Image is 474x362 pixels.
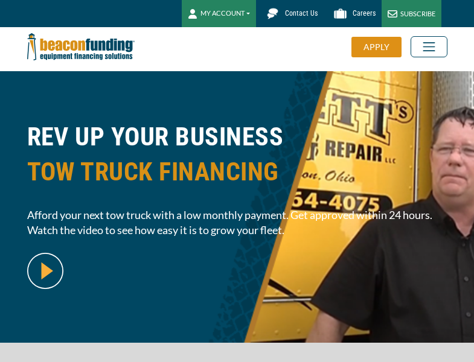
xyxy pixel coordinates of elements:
a: APPLY [351,37,411,57]
img: Beacon Funding Careers [330,3,351,24]
button: Toggle navigation [411,36,447,57]
span: Contact Us [285,9,318,17]
img: Beacon Funding chat [262,3,283,24]
div: APPLY [351,37,402,57]
img: Beacon Funding Corporation logo [27,27,135,66]
a: Careers [324,3,382,24]
span: Careers [353,9,376,17]
img: video modal pop-up play button [27,253,63,289]
span: Afford your next tow truck with a low monthly payment. Get approved within 24 hours. Watch the vi... [27,208,447,238]
h1: REV UP YOUR BUSINESS [27,119,447,198]
a: Contact Us [256,3,324,24]
span: TOW TRUCK FINANCING [27,154,447,189]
